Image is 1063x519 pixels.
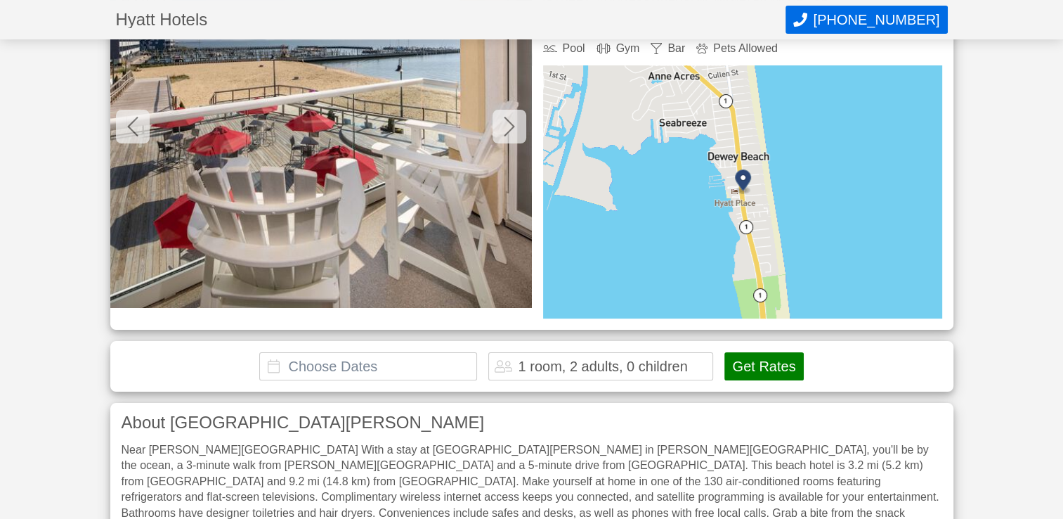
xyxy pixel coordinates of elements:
[785,6,947,34] button: Call
[543,43,585,54] div: Pool
[651,43,685,54] div: Bar
[259,352,477,380] input: Choose Dates
[696,43,778,54] div: Pets Allowed
[543,65,942,319] img: map
[518,359,687,373] div: 1 room, 2 adults, 0 children
[724,352,803,380] button: Get Rates
[596,43,640,54] div: Gym
[116,11,786,28] h1: Hyatt Hotels
[813,12,939,28] span: [PHONE_NUMBER]
[122,414,942,431] h3: About [GEOGRAPHIC_DATA][PERSON_NAME]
